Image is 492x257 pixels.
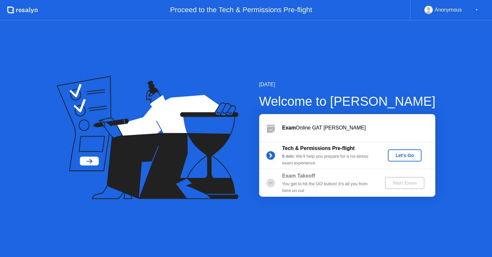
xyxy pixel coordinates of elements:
[259,81,436,88] div: [DATE]
[385,177,424,189] button: Start Exam
[388,180,422,186] div: Start Exam
[388,149,422,162] button: Let's Go
[282,181,374,194] div: You get to hit the GO button! It’s all you from here on out
[282,173,315,178] b: Exam Takeoff
[282,145,355,151] b: Tech & Permissions Pre-flight
[475,6,478,14] div: ▼
[282,153,374,166] div: : We’ll help you prepare for a no-stress exam experience
[259,92,436,111] div: Welcome to [PERSON_NAME]
[282,125,296,130] b: Exam
[282,124,435,132] div: Online GAT [PERSON_NAME]
[390,153,419,158] div: Let's Go
[282,154,294,159] b: 5 min
[435,6,462,14] div: Anonymous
